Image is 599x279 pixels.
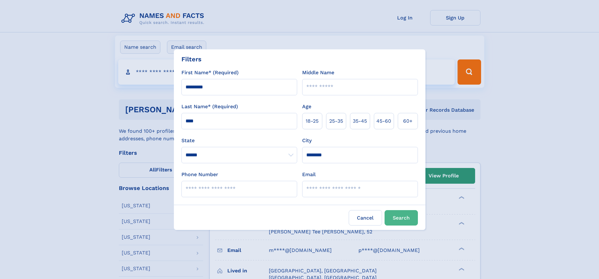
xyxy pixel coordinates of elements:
[385,210,418,226] button: Search
[302,103,311,110] label: Age
[403,117,413,125] span: 60+
[181,103,238,110] label: Last Name* (Required)
[302,171,316,178] label: Email
[181,137,297,144] label: State
[353,117,367,125] span: 35‑45
[181,54,202,64] div: Filters
[329,117,343,125] span: 25‑35
[181,171,218,178] label: Phone Number
[302,137,312,144] label: City
[349,210,382,226] label: Cancel
[181,69,239,76] label: First Name* (Required)
[302,69,334,76] label: Middle Name
[376,117,391,125] span: 45‑60
[306,117,319,125] span: 18‑25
